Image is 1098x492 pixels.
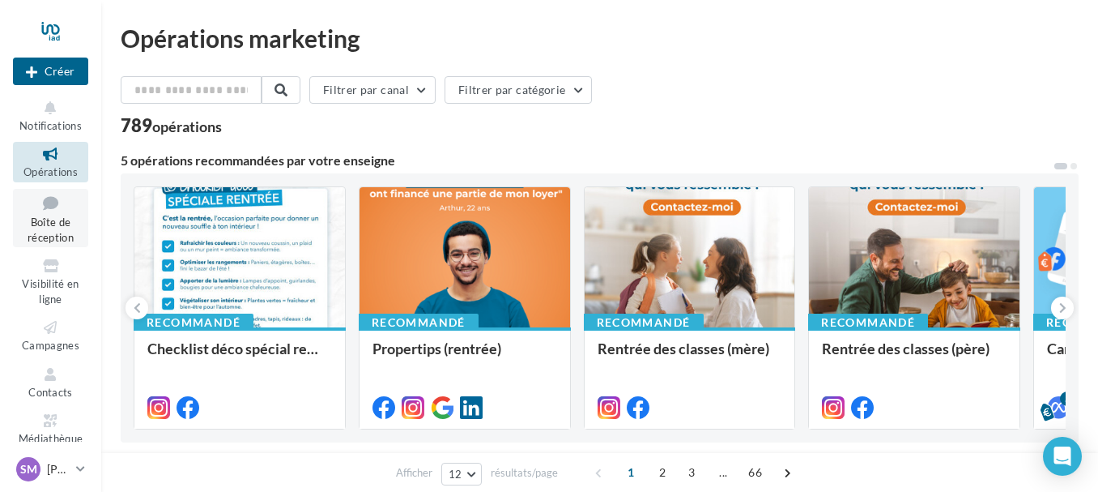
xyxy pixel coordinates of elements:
p: [PERSON_NAME] [47,461,70,477]
a: Contacts [13,362,88,402]
div: 5 opérations recommandées par votre enseigne [121,154,1053,167]
button: Filtrer par catégorie [445,76,592,104]
button: Filtrer par canal [309,76,436,104]
span: 12 [449,468,462,481]
span: Boîte de réception [28,216,74,244]
div: Recommandé [359,314,479,332]
a: Campagnes [13,315,88,355]
span: Visibilité en ligne [22,277,79,306]
div: Nouvelle campagne [13,58,88,85]
span: ... [710,460,736,486]
div: Open Intercom Messenger [1043,437,1082,476]
span: Médiathèque [19,432,83,445]
div: Rentrée des classes (mère) [598,340,782,373]
button: Notifications [13,96,88,135]
div: 789 [121,117,222,135]
div: Propertips (rentrée) [372,340,557,373]
a: Opérations [13,142,88,182]
div: Recommandé [584,314,704,332]
span: Afficher [396,465,432,481]
span: 66 [742,460,768,486]
span: 3 [679,460,704,486]
div: Recommandé [134,314,253,332]
span: Contacts [28,386,73,399]
a: Visibilité en ligne [13,254,88,309]
div: Rentrée des classes (père) [822,340,1006,373]
span: 2 [649,460,675,486]
span: SM [20,461,37,477]
div: Opérations marketing [121,26,1079,50]
button: 12 [441,463,483,486]
span: Campagnes [22,339,79,352]
span: Notifications [19,119,82,132]
span: 1 [618,460,644,486]
span: Opérations [23,165,78,178]
div: Recommandé [808,314,928,332]
a: SM [PERSON_NAME] [13,454,88,485]
a: Boîte de réception [13,189,88,248]
button: Créer [13,58,88,85]
div: Checklist déco spécial rentrée [147,340,332,373]
a: Médiathèque [13,409,88,448]
div: opérations [152,119,222,134]
div: 5 [1060,391,1075,406]
span: résultats/page [491,465,558,481]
